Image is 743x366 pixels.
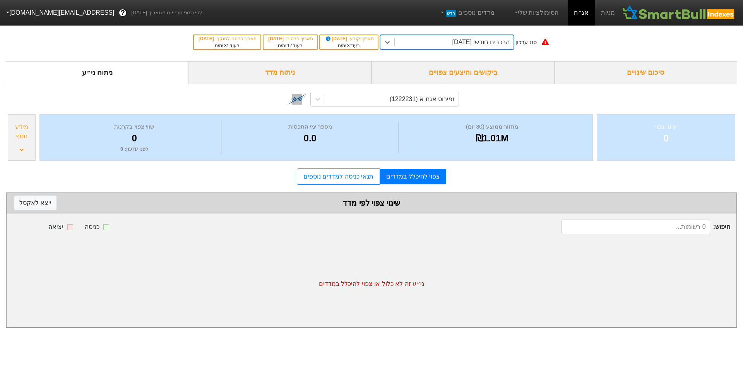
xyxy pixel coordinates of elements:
[510,5,562,21] a: הסימולציות שלי
[297,168,380,185] a: תנאי כניסה למדדים נוספים
[436,5,498,21] a: מדדים נוספיםחדש
[401,131,583,145] div: ₪1.01M
[562,220,710,234] input: 0 רשומות...
[223,122,397,131] div: מספר ימי התכסות
[325,36,349,41] span: [DATE]
[50,145,219,153] div: לפני עדכון : 0
[555,61,738,84] div: סיכום שינויים
[7,241,736,327] div: ני״ע זה לא כלול או צפוי להיכלל במדדים
[268,36,285,41] span: [DATE]
[347,43,350,48] span: 3
[131,9,202,17] span: לפי נתוני סוף יום מתאריך [DATE]
[224,43,229,48] span: 31
[6,61,189,84] div: ניתוח ני״ע
[10,122,33,141] div: מידע נוסף
[371,61,555,84] div: ביקושים והיצעים צפויים
[198,42,257,49] div: בעוד ימים
[198,35,257,42] div: תאריך כניסה לתוקף :
[50,131,219,145] div: 0
[85,222,99,232] div: כניסה
[621,5,737,21] img: SmartBull
[287,89,307,109] img: tase link
[515,38,537,46] div: סוג עדכון
[121,8,125,18] span: ?
[562,220,730,234] span: חיפוש :
[199,36,215,41] span: [DATE]
[223,131,397,145] div: 0.0
[267,35,313,42] div: תאריך פרסום :
[14,197,729,209] div: שינוי צפוי לפי מדד
[14,196,56,210] button: ייצא לאקסל
[50,122,219,131] div: שווי צפוי בקרנות
[607,122,725,131] div: שינוי צפוי
[390,95,455,104] div: זפירוס אגח א (1222231)
[380,169,446,184] a: צפוי להיכלל במדדים
[189,61,372,84] div: ניתוח מדד
[324,42,374,49] div: בעוד ימים
[607,131,725,145] div: 0
[401,122,583,131] div: מחזור ממוצע (30 יום)
[324,35,374,42] div: תאריך קובע :
[446,10,456,17] span: חדש
[452,38,509,47] div: הרכבים חודשי [DATE]
[267,42,313,49] div: בעוד ימים
[287,43,292,48] span: 17
[48,222,63,232] div: יציאה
